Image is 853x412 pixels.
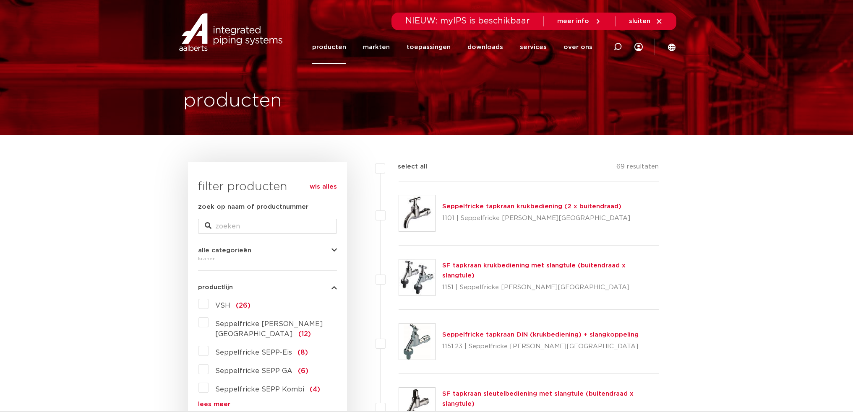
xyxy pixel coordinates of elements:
span: (12) [298,331,311,337]
a: downloads [467,30,503,64]
img: Thumbnail for SF tapkraan krukbediening met slangtule (buitendraad x slangtule) [399,259,435,295]
div: kranen [198,254,337,264]
a: SF tapkraan sleutelbediening met slangtule (buitendraad x slangtule) [442,391,634,407]
span: Seppelfricke [PERSON_NAME][GEOGRAPHIC_DATA] [215,321,323,337]
p: 69 resultaten [616,162,659,175]
span: (26) [236,302,250,309]
p: 1151.23 | Seppelfricke [PERSON_NAME][GEOGRAPHIC_DATA] [442,340,639,353]
h1: producten [183,88,282,114]
a: services [520,30,547,64]
label: select all [385,162,427,172]
h3: filter producten [198,179,337,195]
span: Seppelfricke SEPP GA [215,368,292,374]
a: wis alles [310,182,337,192]
span: alle categorieën [198,247,251,254]
a: sluiten [629,18,663,25]
input: zoeken [198,219,337,234]
nav: Menu [312,30,592,64]
a: markten [363,30,390,64]
img: Thumbnail for Seppelfricke tapkraan DIN (krukbediening) + slangkoppeling [399,324,435,360]
p: 1151 | Seppelfricke [PERSON_NAME][GEOGRAPHIC_DATA] [442,281,659,294]
p: 1101 | Seppelfricke [PERSON_NAME][GEOGRAPHIC_DATA] [442,212,630,225]
button: productlijn [198,284,337,290]
span: sluiten [629,18,650,24]
span: (8) [297,349,308,356]
a: Seppelfricke tapkraan krukbediening (2 x buitendraad) [442,203,621,210]
span: VSH [215,302,230,309]
a: meer info [557,18,602,25]
span: Seppelfricke SEPP Kombi [215,386,304,393]
span: NIEUW: myIPS is beschikbaar [405,17,530,25]
a: lees meer [198,401,337,407]
a: Seppelfricke tapkraan DIN (krukbediening) + slangkoppeling [442,332,639,338]
span: meer info [557,18,589,24]
span: (6) [298,368,308,374]
button: alle categorieën [198,247,337,254]
span: Seppelfricke SEPP-Eis [215,349,292,356]
a: over ons [563,30,592,64]
a: SF tapkraan krukbediening met slangtule (buitendraad x slangtule) [442,262,626,279]
label: zoek op naam of productnummer [198,202,308,212]
div: my IPS [634,30,643,64]
img: Thumbnail for Seppelfricke tapkraan krukbediening (2 x buitendraad) [399,195,435,231]
a: toepassingen [407,30,451,64]
span: (4) [310,386,320,393]
a: producten [312,30,346,64]
span: productlijn [198,284,233,290]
